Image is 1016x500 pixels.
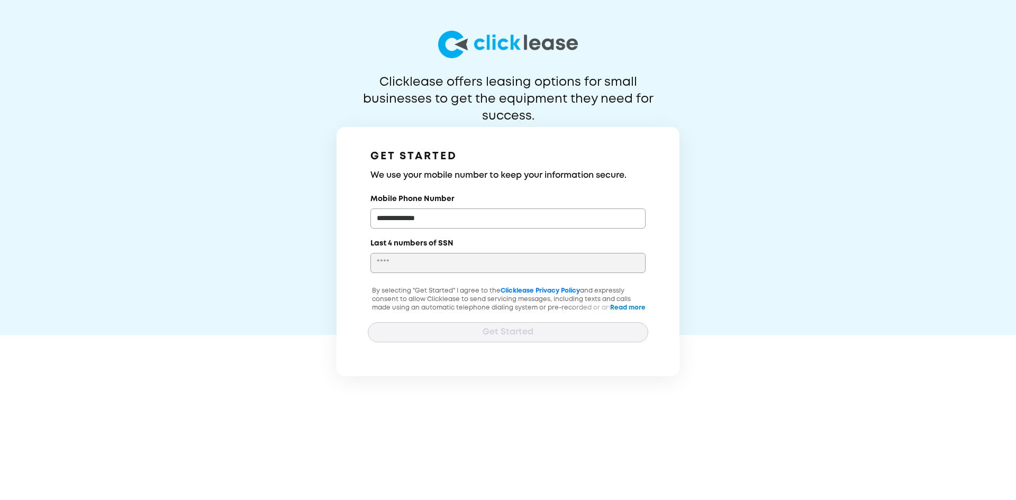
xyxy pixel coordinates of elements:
[438,31,578,58] img: logo-larg
[370,148,646,165] h1: GET STARTED
[370,194,455,204] label: Mobile Phone Number
[368,322,648,342] button: Get Started
[368,287,648,338] p: By selecting "Get Started" I agree to the and expressly consent to allow Clicklease to send servi...
[501,288,580,294] a: Clicklease Privacy Policy
[370,169,646,182] h3: We use your mobile number to keep your information secure.
[370,238,453,249] label: Last 4 numbers of SSN
[337,74,679,108] p: Clicklease offers leasing options for small businesses to get the equipment they need for success.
